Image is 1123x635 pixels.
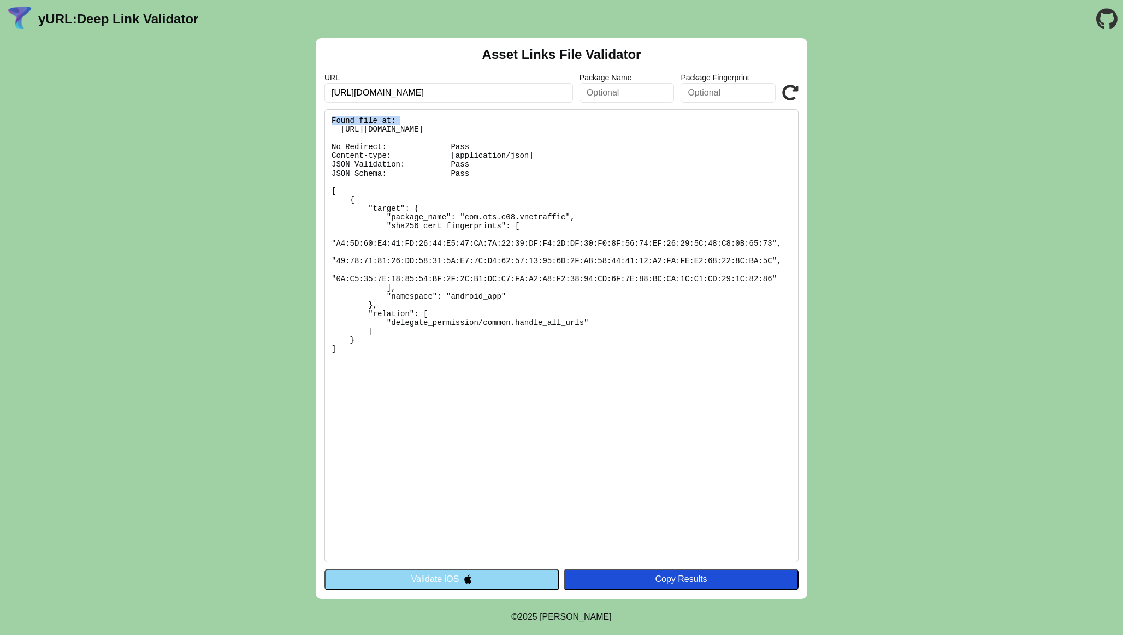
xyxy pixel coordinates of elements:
span: 2025 [518,612,537,621]
div: Copy Results [569,574,793,584]
label: Package Name [580,73,675,82]
footer: © [511,599,611,635]
label: Package Fingerprint [681,73,776,82]
label: URL [324,73,573,82]
button: Validate iOS [324,569,559,590]
input: Optional [681,83,776,103]
input: Optional [580,83,675,103]
input: Required [324,83,573,103]
a: Michael Ibragimchayev's Personal Site [540,612,612,621]
h2: Asset Links File Validator [482,47,641,62]
pre: Found file at: [URL][DOMAIN_NAME] No Redirect: Pass Content-type: [application/json] JSON Validat... [324,109,799,562]
img: appleIcon.svg [463,574,472,584]
img: yURL Logo [5,5,34,33]
button: Copy Results [564,569,799,590]
a: yURL:Deep Link Validator [38,11,198,27]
